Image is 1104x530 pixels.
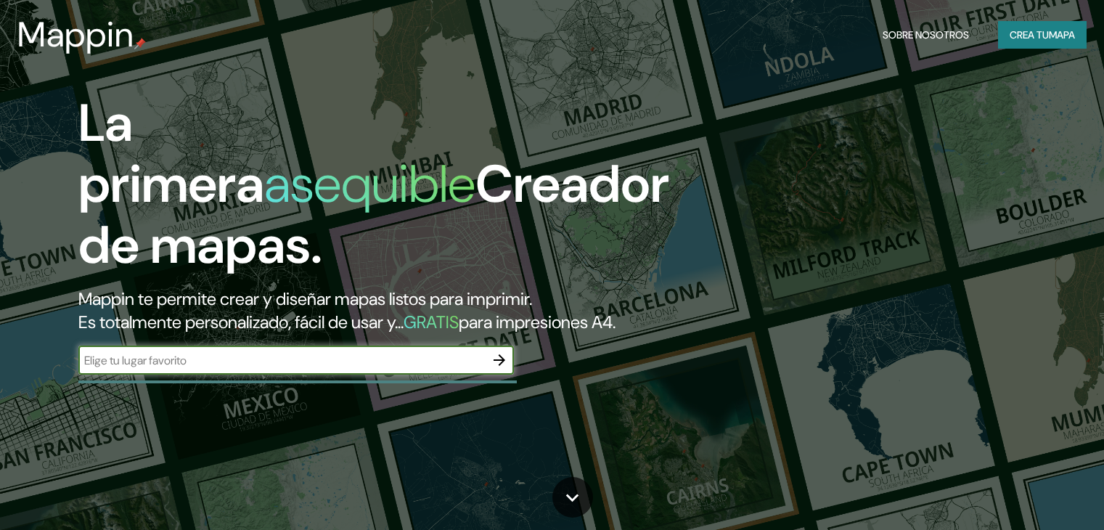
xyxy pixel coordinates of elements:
[1049,28,1075,41] font: mapa
[17,12,134,57] font: Mappin
[78,288,532,310] font: Mappin te permite crear y diseñar mapas listos para imprimir.
[134,38,146,49] img: pin de mapeo
[404,311,459,333] font: GRATIS
[459,311,616,333] font: para impresiones A4.
[264,150,475,218] font: asequible
[883,28,969,41] font: Sobre nosotros
[78,352,485,369] input: Elige tu lugar favorito
[1010,28,1049,41] font: Crea tu
[877,21,975,49] button: Sobre nosotros
[998,21,1087,49] button: Crea tumapa
[78,89,264,218] font: La primera
[78,311,404,333] font: Es totalmente personalizado, fácil de usar y...
[78,150,669,279] font: Creador de mapas.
